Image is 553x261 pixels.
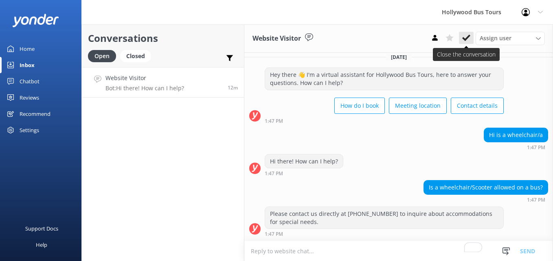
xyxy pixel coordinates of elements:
div: Hey there 👋 I'm a virtual assistant for Hollywood Bus Tours, here to answer your questions. How c... [265,68,503,89]
strong: 1:47 PM [527,198,545,202]
div: Settings [20,122,39,138]
h4: Website Visitor [105,74,184,83]
div: Recommend [20,106,50,122]
div: Please contact us directly at [PHONE_NUMBER] to inquire about accommodations for special needs. [265,207,503,228]
a: Open [88,51,120,60]
div: Aug 23 2025 01:47pm (UTC -07:00) America/Tijuana [265,231,504,237]
button: Contact details [451,98,504,114]
span: Aug 23 2025 01:47pm (UTC -07:00) America/Tijuana [228,84,238,91]
div: Aug 23 2025 01:47pm (UTC -07:00) America/Tijuana [265,118,504,124]
a: Website VisitorBot:Hi there! How can I help?12m [82,67,244,98]
div: Closed [120,50,151,62]
div: Aug 23 2025 01:47pm (UTC -07:00) America/Tijuana [265,170,343,176]
div: Open [88,50,116,62]
strong: 1:47 PM [265,232,283,237]
div: Aug 23 2025 01:47pm (UTC -07:00) America/Tijuana [484,144,548,150]
div: Reviews [20,89,39,106]
div: Help [36,237,47,253]
div: Hi is a wheelchair/a [484,128,548,142]
button: How do I book [334,98,385,114]
div: Hi there! How can I help? [265,154,343,168]
div: Is a wheelchair/Scooter allowed on a bus? [424,181,548,194]
textarea: To enrich screen reader interactions, please activate Accessibility in Grammarly extension settings [244,241,553,261]
div: Assign User [476,32,545,45]
strong: 1:47 PM [527,145,545,150]
h3: Website Visitor [252,33,301,44]
div: Aug 23 2025 01:47pm (UTC -07:00) America/Tijuana [424,197,548,202]
div: Home [20,41,35,57]
span: [DATE] [386,54,412,61]
h2: Conversations [88,30,238,46]
a: Closed [120,51,155,60]
p: Bot: Hi there! How can I help? [105,85,184,92]
div: Inbox [20,57,35,73]
button: Meeting location [389,98,447,114]
img: yonder-white-logo.png [12,14,59,27]
strong: 1:47 PM [265,171,283,176]
div: Support Docs [25,220,58,237]
div: Chatbot [20,73,39,89]
strong: 1:47 PM [265,119,283,124]
span: Assign user [480,34,511,43]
